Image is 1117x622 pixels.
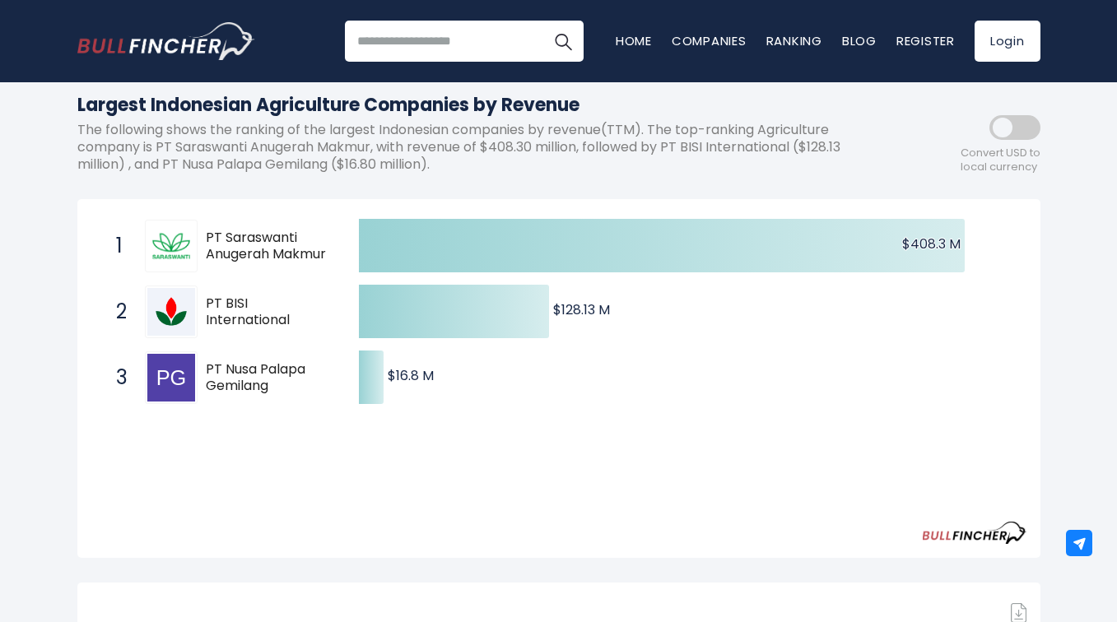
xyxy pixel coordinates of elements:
text: $16.8 M [388,366,434,385]
span: 3 [108,364,124,392]
img: Bullfincher logo [77,22,255,60]
span: PT Nusa Palapa Gemilang [206,361,330,396]
button: Search [542,21,584,62]
span: PT BISI International [206,295,330,330]
a: Blog [842,32,877,49]
span: PT Saraswanti Anugerah Makmur [206,230,330,264]
a: Home [616,32,652,49]
a: Register [896,32,955,49]
span: 1 [108,232,124,260]
span: Convert USD to local currency [961,146,1040,174]
img: PT Saraswanti Anugerah Makmur [147,222,195,270]
text: $128.13 M [553,300,610,319]
img: PT Nusa Palapa Gemilang [147,354,195,402]
text: $408.3 M [902,234,961,253]
a: Go to homepage [77,22,254,60]
img: PT BISI International [147,288,195,336]
a: Login [975,21,1040,62]
p: The following shows the ranking of the largest Indonesian companies by revenue(TTM). The top-rank... [77,122,892,173]
span: 2 [108,298,124,326]
a: Companies [672,32,747,49]
h1: Largest Indonesian Agriculture Companies by Revenue [77,91,892,118]
a: Ranking [766,32,822,49]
